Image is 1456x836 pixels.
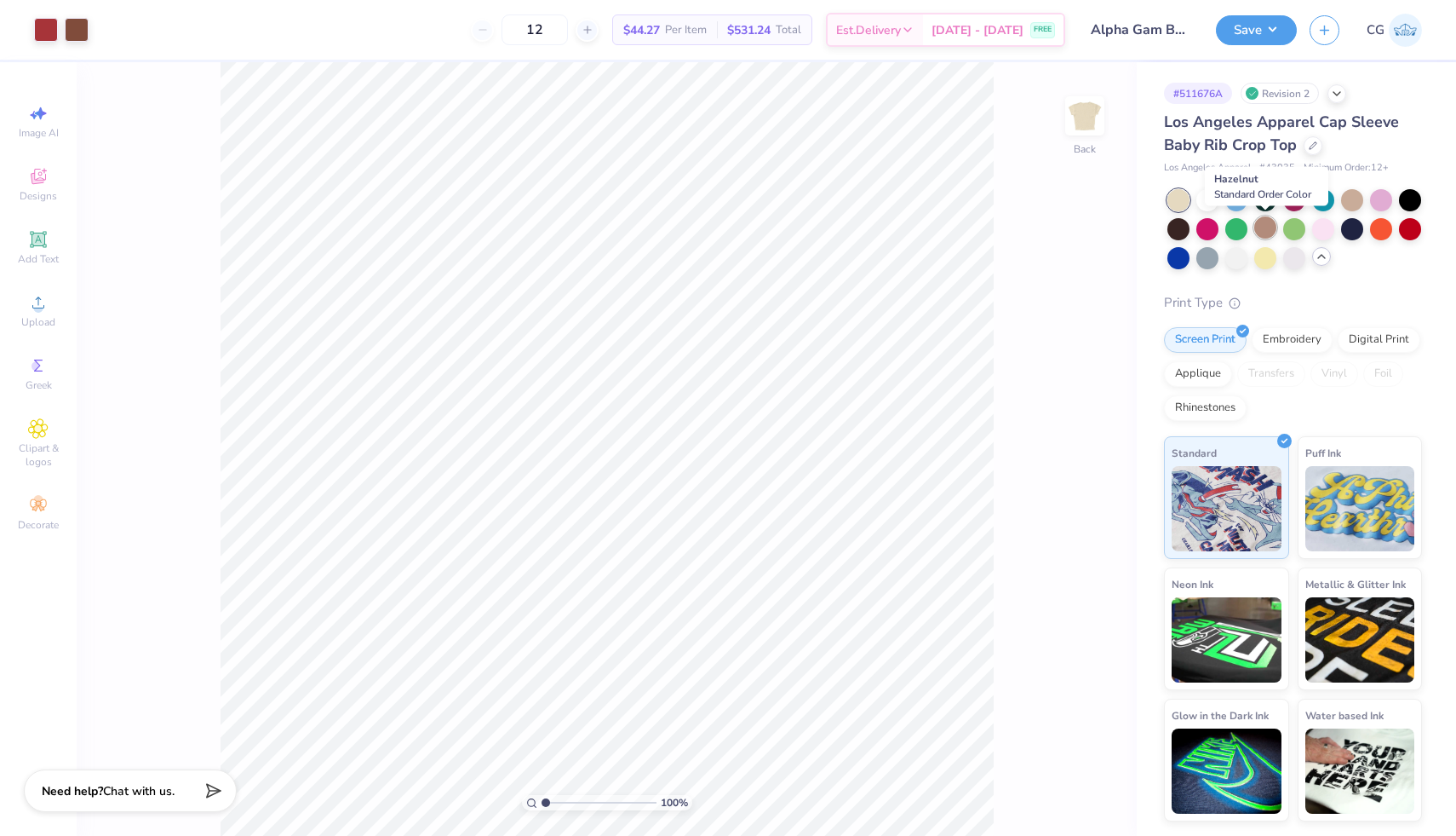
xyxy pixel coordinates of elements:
div: Foil [1363,361,1403,387]
a: CG [1367,14,1422,47]
input: – – [502,14,568,45]
span: Neon Ink [1172,575,1213,593]
span: Water based Ink [1305,706,1384,724]
span: Decorate [18,518,59,532]
div: Digital Print [1338,327,1420,353]
img: Carlee Gerke [1389,14,1422,47]
img: Puff Ink [1305,466,1415,551]
div: Back [1074,141,1096,157]
span: Upload [21,315,55,329]
span: Total [776,21,801,39]
div: Embroidery [1252,327,1333,353]
span: Standard [1172,444,1217,462]
div: # 511676A [1164,83,1232,104]
img: Glow in the Dark Ink [1172,729,1281,814]
div: Print Type [1164,293,1422,313]
span: $531.24 [727,21,771,39]
span: Clipart & logos [9,441,68,469]
span: [DATE] - [DATE] [931,21,1023,39]
div: Applique [1164,361,1232,387]
input: Untitled Design [1078,13,1203,47]
span: Chat with us. [103,783,175,799]
strong: Need help? [42,783,103,799]
span: Designs [20,189,57,203]
span: 100 % [661,795,688,810]
img: Standard [1172,466,1281,551]
span: Glow in the Dark Ink [1172,706,1269,724]
span: FREE [1034,24,1052,36]
div: Rhinestones [1164,395,1247,421]
div: Hazelnut [1205,167,1328,206]
span: Metallic & Glitter Ink [1305,575,1406,593]
div: Screen Print [1164,327,1247,353]
div: Vinyl [1310,361,1358,387]
span: Los Angeles Apparel [1164,161,1251,176]
span: CG [1367,20,1384,40]
img: Metallic & Glitter Ink [1305,597,1415,683]
span: $44.27 [623,21,660,39]
span: Add Text [18,252,59,266]
span: Est. Delivery [836,21,901,39]
span: Image AI [19,126,59,140]
span: Standard Order Color [1214,187,1311,201]
img: Water based Ink [1305,729,1415,814]
span: Minimum Order: 12 + [1304,161,1389,176]
span: Los Angeles Apparel Cap Sleeve Baby Rib Crop Top [1164,112,1399,155]
span: Puff Ink [1305,444,1341,462]
div: Transfers [1237,361,1305,387]
span: Per Item [665,21,707,39]
img: Back [1068,99,1102,133]
span: Greek [26,378,52,392]
img: Neon Ink [1172,597,1281,683]
button: Save [1216,15,1297,45]
div: Revision 2 [1241,83,1319,104]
